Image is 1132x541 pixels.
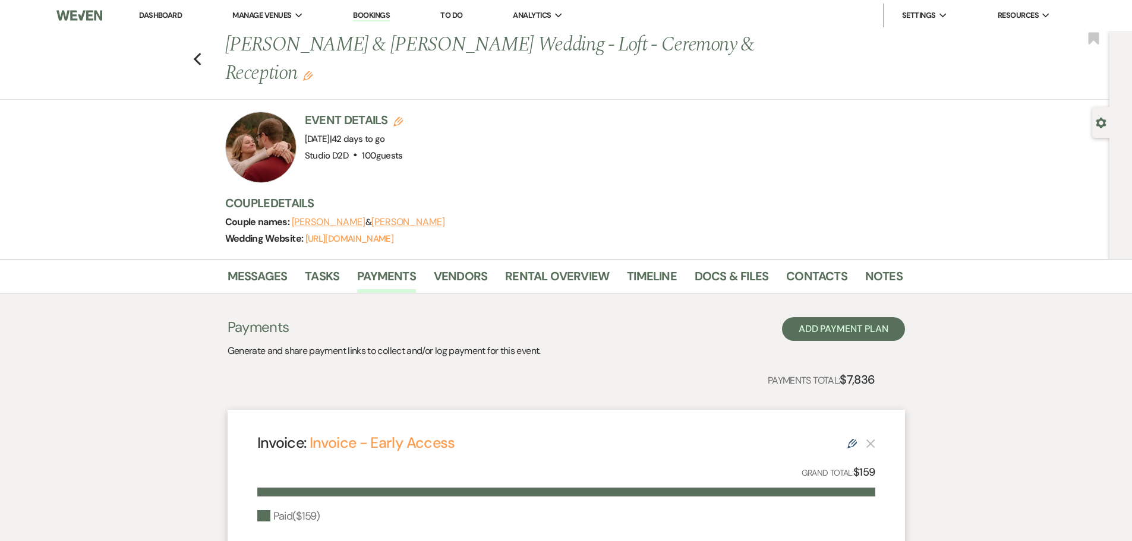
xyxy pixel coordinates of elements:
span: Settings [902,10,936,21]
h3: Couple Details [225,195,891,211]
a: Payments [357,267,416,293]
button: Open lead details [1096,116,1106,128]
strong: $159 [853,465,875,479]
a: Bookings [353,10,390,21]
a: Messages [228,267,288,293]
span: & [292,216,445,228]
span: [DATE] [305,133,385,145]
button: This payment plan cannot be deleted because it contains links that have been paid through Weven’s... [866,438,875,448]
div: Paid ( $159 ) [257,508,320,524]
a: Tasks [305,267,339,293]
span: Manage Venues [232,10,291,21]
button: [PERSON_NAME] [371,217,445,227]
h3: Event Details [305,112,403,128]
a: Dashboard [139,10,182,20]
button: [PERSON_NAME] [292,217,365,227]
h4: Invoice: [257,432,455,453]
a: Contacts [786,267,847,293]
span: Wedding Website: [225,232,305,245]
span: Couple names: [225,216,292,228]
h1: [PERSON_NAME] & [PERSON_NAME] Wedding - Loft - Ceremony & Reception [225,31,758,87]
button: Edit [303,70,313,81]
span: Analytics [513,10,551,21]
a: To Do [440,10,462,20]
a: Vendors [434,267,487,293]
p: Generate and share payment links to collect and/or log payment for this event. [228,343,541,359]
a: Notes [865,267,903,293]
h3: Payments [228,317,541,337]
p: Grand Total: [802,464,875,481]
span: Resources [998,10,1039,21]
strong: $7,836 [840,372,875,387]
button: Add Payment Plan [782,317,905,341]
p: Payments Total: [768,370,875,389]
span: 42 days to go [332,133,385,145]
a: Timeline [627,267,677,293]
img: Weven Logo [56,3,102,28]
span: 100 guests [362,150,402,162]
a: [URL][DOMAIN_NAME] [305,233,393,245]
a: Invoice - Early Access [310,433,455,453]
a: Rental Overview [505,267,609,293]
span: | [330,133,385,145]
a: Docs & Files [695,267,768,293]
span: Studio D2D [305,150,349,162]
